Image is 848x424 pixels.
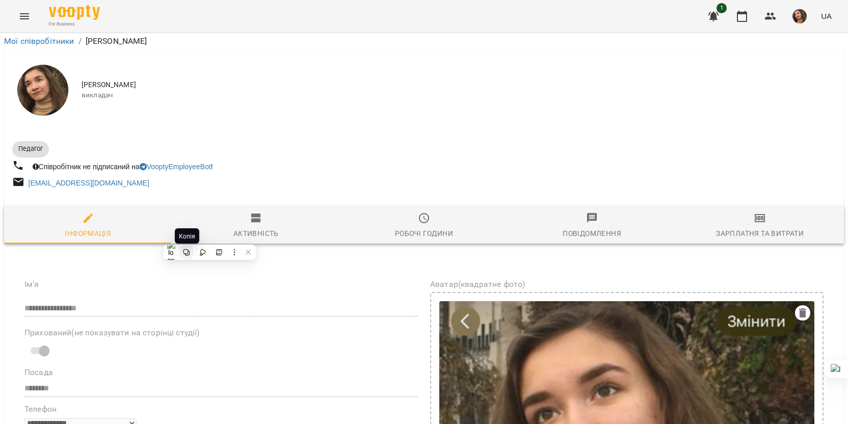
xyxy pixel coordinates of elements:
div: Активність [233,227,279,240]
span: [PERSON_NAME] [82,80,836,90]
li: / [78,35,82,47]
img: e02786069a979debee2ecc2f3beb162c.jpeg [792,9,807,23]
a: [EMAIL_ADDRESS][DOMAIN_NAME] [29,179,149,187]
label: Телефон [24,405,418,413]
button: UA [817,7,836,25]
span: 1 [717,3,727,13]
div: Зарплатня та Витрати [716,227,804,240]
label: Посада [24,368,418,377]
p: [PERSON_NAME] [86,35,147,47]
label: Ім'я [24,280,418,288]
div: Співробітник не підписаний на ! [31,160,215,174]
button: Menu [12,4,37,29]
a: VooptyEmployeeBot [140,163,211,171]
span: For Business [49,21,100,28]
div: Робочі години [395,227,453,240]
img: Анастасія Іванова [17,65,68,116]
label: Прихований(не показувати на сторінці студії) [24,329,418,337]
span: Педагог [12,144,49,153]
nav: breadcrumb [4,35,844,47]
div: Інформація [65,227,111,240]
span: UA [821,11,832,21]
label: Аватар(квадратне фото) [430,280,824,288]
span: викладач [82,90,836,100]
a: Мої співробітники [4,36,74,46]
div: Повідомлення [563,227,621,240]
img: Voopty Logo [49,5,100,20]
